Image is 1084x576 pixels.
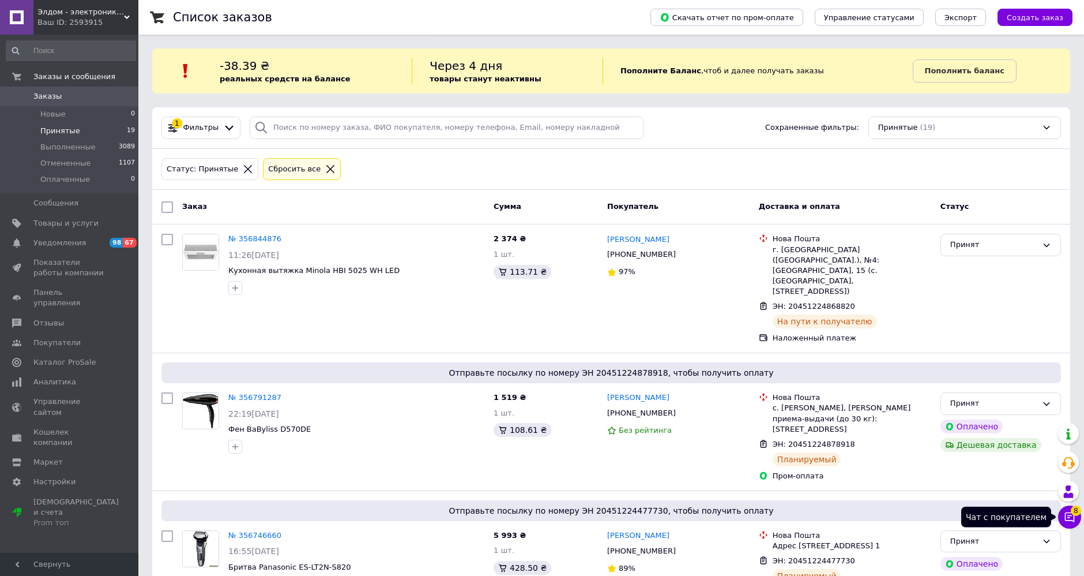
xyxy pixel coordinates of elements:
[40,109,66,119] span: Новые
[650,9,803,26] button: Скачать отчет по пром-оплате
[40,126,80,136] span: Принятые
[494,423,551,437] div: 108.61 ₴
[773,556,855,565] span: ЭН: 20451224477730
[266,163,323,175] div: Сбросить все
[228,563,351,571] a: Бритва Panasonic ES-LT2N-S820
[773,452,841,466] div: Планируемый
[607,234,669,245] a: [PERSON_NAME]
[183,234,219,270] img: Фото товару
[228,547,279,556] span: 16:55[DATE]
[773,245,931,297] div: г. [GEOGRAPHIC_DATA] ([GEOGRAPHIC_DATA].), №4: [GEOGRAPHIC_DATA], 15 (с. [GEOGRAPHIC_DATA], [STRE...
[940,438,1041,452] div: Дешевая доставка
[33,287,107,308] span: Панель управления
[940,202,969,211] span: Статус
[815,9,924,26] button: Управление статусами
[773,333,931,343] div: Наложенный платеж
[494,409,514,417] span: 1 шт.
[619,426,672,435] span: Без рейтинга
[228,234,281,243] a: № 356844876
[6,40,136,61] input: Поиск
[172,118,182,129] div: 1
[228,425,311,433] a: Фен BaByliss D570DE
[131,109,135,119] span: 0
[164,163,240,175] div: Статус: Принятые
[182,202,207,211] span: Заказ
[37,7,124,17] span: Элдом - электроника в Ваш дом!
[607,202,658,211] span: Покупатель
[605,247,678,262] div: [PHONE_NUMBER]
[127,126,135,136] span: 19
[220,59,269,73] span: -38.39 ₴
[33,457,63,467] span: Маркет
[494,531,526,540] span: 5 993 ₴
[131,174,135,185] span: 0
[940,420,1003,433] div: Оплачено
[33,257,107,278] span: Показатели работы компании
[33,238,86,248] span: Уведомления
[33,318,64,328] span: Отзывы
[773,403,931,435] div: с. [PERSON_NAME], [PERSON_NAME] приема-выдачи (до 30 кг): [STREET_ADDRESS]
[33,218,99,229] span: Товары и услуги
[166,367,1056,379] span: Отправьте посылку по номеру ЭН 20451224878918, чтобы получить оплату
[607,530,669,541] a: [PERSON_NAME]
[660,12,794,23] span: Скачать отчет по пром-оплате
[220,74,351,83] b: реальных средств на балансе
[183,122,219,133] span: Фильтры
[37,17,138,28] div: Ваш ID: 2593915
[430,59,502,73] span: Через 4 дня
[773,541,931,551] div: Адрес [STREET_ADDRESS] 1
[40,158,91,169] span: Отмененные
[603,58,913,84] div: , чтоб и далее получать заказы
[33,357,96,368] span: Каталог ProSale
[961,507,1051,528] div: Чат с покупателем
[40,142,96,152] span: Выполненные
[773,440,855,448] span: ЭН: 20451224878918
[950,398,1037,410] div: Принят
[33,518,119,528] div: Prom топ
[228,393,281,402] a: № 356791287
[183,393,219,429] img: Фото товару
[494,234,526,243] span: 2 374 ₴
[950,536,1037,548] div: Принят
[33,91,62,102] span: Заказы
[228,250,279,260] span: 11:26[DATE]
[33,477,76,487] span: Настройки
[986,13,1072,21] a: Создать заказ
[173,10,272,24] h1: Список заказов
[605,544,678,559] div: [PHONE_NUMBER]
[182,392,219,429] a: Фото товару
[998,9,1072,26] button: Создать заказ
[773,315,877,328] div: На пути к получателю
[119,158,135,169] span: 1107
[250,117,644,139] input: Поиск по номеру заказа, ФИО покупателя, номеру телефона, Email, номеру накладной
[40,174,90,185] span: Оплаченные
[228,531,281,540] a: № 356746660
[773,234,931,244] div: Нова Пошта
[33,338,81,348] span: Покупатели
[773,530,931,541] div: Нова Пошта
[773,302,855,311] span: ЭН: 20451224868820
[925,66,1004,75] b: Пополнить баланс
[620,66,701,75] b: Пополните Баланс
[494,546,514,555] span: 1 шт.
[182,530,219,567] a: Фото товару
[940,557,1003,571] div: Оплачено
[1071,506,1081,516] span: 8
[166,505,1056,517] span: Отправьте посылку по номеру ЭН 20451224477730, чтобы получить оплату
[607,392,669,403] a: [PERSON_NAME]
[773,392,931,403] div: Нова Пошта
[1058,506,1081,529] button: Чат с покупателем8
[494,250,514,259] span: 1 шт.
[182,234,219,271] a: Фото товару
[183,531,219,567] img: Фото товару
[1007,13,1063,22] span: Создать заказ
[619,267,635,276] span: 97%
[33,198,78,208] span: Сообщения
[913,59,1017,83] a: Пополнить баланс
[33,72,115,82] span: Заказы и сообщения
[228,266,400,275] a: Кухонная вытяжка Minola HBI 5025 WH LED
[920,123,935,132] span: (19)
[619,564,635,573] span: 89%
